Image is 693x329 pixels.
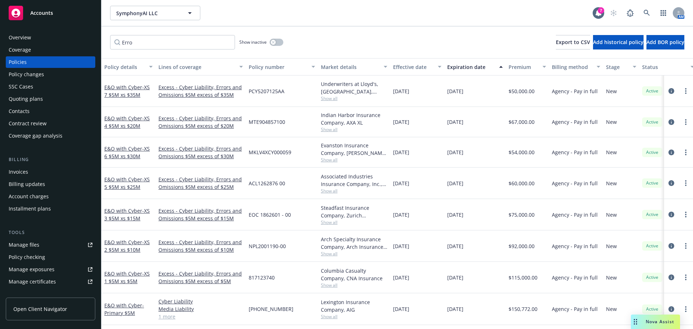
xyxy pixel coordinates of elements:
[9,32,31,43] div: Overview
[104,239,150,253] a: E&O with Cyber
[9,118,47,129] div: Contract review
[447,242,463,250] span: [DATE]
[6,130,95,142] a: Coverage gap analysis
[509,87,535,95] span: $50,000.00
[6,239,95,251] a: Manage files
[104,302,144,316] a: E&O with Cyber
[509,148,535,156] span: $54,000.00
[6,93,95,105] a: Quoting plans
[509,118,535,126] span: $67,000.00
[104,270,150,285] span: - XS 1 $5M xs $5M
[681,305,690,313] a: more
[393,148,409,156] span: [DATE]
[321,204,387,219] div: Steadfast Insurance Company, Zurich Insurance Group
[447,63,495,71] div: Expiration date
[321,267,387,282] div: Columbia Casualty Company, CNA Insurance
[321,188,387,194] span: Show all
[6,3,95,23] a: Accounts
[321,235,387,251] div: Arch Specialty Insurance Company, Arch Insurance Company
[9,44,31,56] div: Coverage
[9,69,44,80] div: Policy changes
[9,251,45,263] div: Policy checking
[6,288,95,300] a: Manage claims
[6,203,95,215] a: Installment plans
[509,242,535,250] span: $92,000.00
[321,219,387,225] span: Show all
[681,87,690,95] a: more
[101,58,156,75] button: Policy details
[9,203,51,215] div: Installment plans
[158,63,235,71] div: Lines of coverage
[6,191,95,202] a: Account charges
[249,118,285,126] span: MTE904857100
[104,176,150,190] a: E&O with Cyber
[681,273,690,282] a: more
[556,39,590,46] span: Export to CSV
[606,6,621,20] a: Start snowing
[156,58,246,75] button: Lines of coverage
[393,179,409,187] span: [DATE]
[645,243,659,249] span: Active
[321,313,387,320] span: Show all
[158,114,243,130] a: Excess - Cyber Liability, Errors and Omissions $5M excess of $20M
[606,148,617,156] span: New
[509,179,535,187] span: $60,000.00
[6,229,95,236] div: Tools
[321,298,387,313] div: Lexington Insurance Company, AIG
[249,87,284,95] span: PCY5207125AA
[249,63,307,71] div: Policy number
[116,9,179,17] span: SymphonyAI LLC
[667,148,676,157] a: circleInformation
[158,83,243,99] a: Excess - Cyber Liability, Errors and Omissions $5M excess of $35M
[6,81,95,92] a: SSC Cases
[552,87,598,95] span: Agency - Pay in full
[158,176,243,191] a: Excess - Cyber Liability, Errors and Omissions $5M excess of $25M
[606,63,628,71] div: Stage
[606,242,617,250] span: New
[9,276,56,287] div: Manage certificates
[6,69,95,80] a: Policy changes
[9,191,49,202] div: Account charges
[552,118,598,126] span: Agency - Pay in full
[6,276,95,287] a: Manage certificates
[667,210,676,219] a: circleInformation
[552,211,598,218] span: Agency - Pay in full
[249,274,275,281] span: 817123740
[158,298,243,305] a: Cyber Liability
[110,35,235,49] input: Filter by keyword...
[552,274,598,281] span: Agency - Pay in full
[9,81,33,92] div: SSC Cases
[6,166,95,178] a: Invoices
[606,118,617,126] span: New
[9,105,30,117] div: Contacts
[104,239,150,253] span: - XS 2 $5M xs $10M
[552,242,598,250] span: Agency - Pay in full
[447,118,463,126] span: [DATE]
[249,305,293,313] span: [PHONE_NUMBER]
[640,6,654,20] a: Search
[104,115,150,129] span: - XS 4 $5M xs $20M
[239,39,267,45] span: Show inactive
[598,7,604,14] div: 7
[321,173,387,188] div: Associated Industries Insurance Company, Inc., AmTrust Financial Services, RT Specialty Insurance...
[631,315,680,329] button: Nova Assist
[9,239,39,251] div: Manage files
[509,305,537,313] span: $150,772.00
[321,111,387,126] div: Indian Harbor Insurance Company, AXA XL
[447,87,463,95] span: [DATE]
[552,148,598,156] span: Agency - Pay in full
[606,274,617,281] span: New
[9,130,62,142] div: Coverage gap analysis
[9,288,45,300] div: Manage claims
[6,56,95,68] a: Policies
[249,211,291,218] span: EOC 1862601 - 00
[321,126,387,133] span: Show all
[321,251,387,257] span: Show all
[444,58,506,75] button: Expiration date
[606,211,617,218] span: New
[104,145,150,160] span: - XS 6 $5M xs $30M
[447,274,463,281] span: [DATE]
[158,238,243,254] a: Excess - Cyber Liability, Errors and Omissions $5M excess of $10M
[646,35,684,49] button: Add BOR policy
[6,156,95,163] div: Billing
